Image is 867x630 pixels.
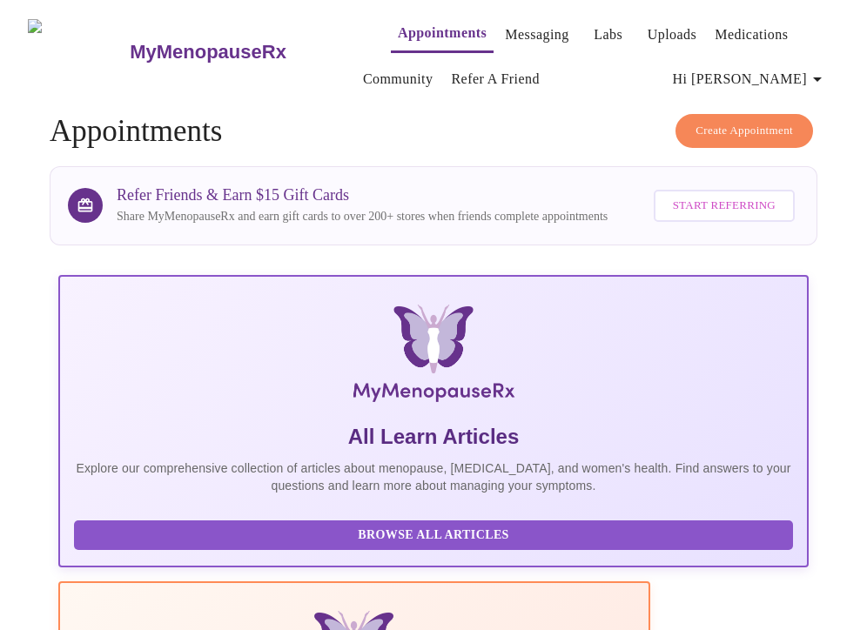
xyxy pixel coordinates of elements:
[708,17,795,52] button: Medications
[74,526,797,541] a: Browse All Articles
[673,196,776,216] span: Start Referring
[128,22,356,83] a: MyMenopauseRx
[444,62,547,97] button: Refer a Friend
[28,19,128,84] img: MyMenopauseRx Logo
[505,23,568,47] a: Messaging
[398,21,487,45] a: Appointments
[715,23,788,47] a: Medications
[675,114,813,148] button: Create Appointment
[117,186,608,204] h3: Refer Friends & Earn $15 Gift Cards
[50,114,817,149] h4: Appointments
[696,121,793,141] span: Create Appointment
[130,41,286,64] h3: MyMenopauseRx
[581,17,636,52] button: Labs
[391,16,494,53] button: Appointments
[74,459,793,494] p: Explore our comprehensive collection of articles about menopause, [MEDICAL_DATA], and women's hea...
[641,17,704,52] button: Uploads
[594,23,622,47] a: Labs
[666,62,835,97] button: Hi [PERSON_NAME]
[363,67,433,91] a: Community
[187,305,681,409] img: MyMenopauseRx Logo
[91,525,776,546] span: Browse All Articles
[74,423,793,451] h5: All Learn Articles
[498,17,575,52] button: Messaging
[648,23,697,47] a: Uploads
[654,190,795,222] button: Start Referring
[673,67,828,91] span: Hi [PERSON_NAME]
[117,208,608,225] p: Share MyMenopauseRx and earn gift cards to over 200+ stores when friends complete appointments
[74,520,793,551] button: Browse All Articles
[649,181,799,231] a: Start Referring
[451,67,540,91] a: Refer a Friend
[356,62,440,97] button: Community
